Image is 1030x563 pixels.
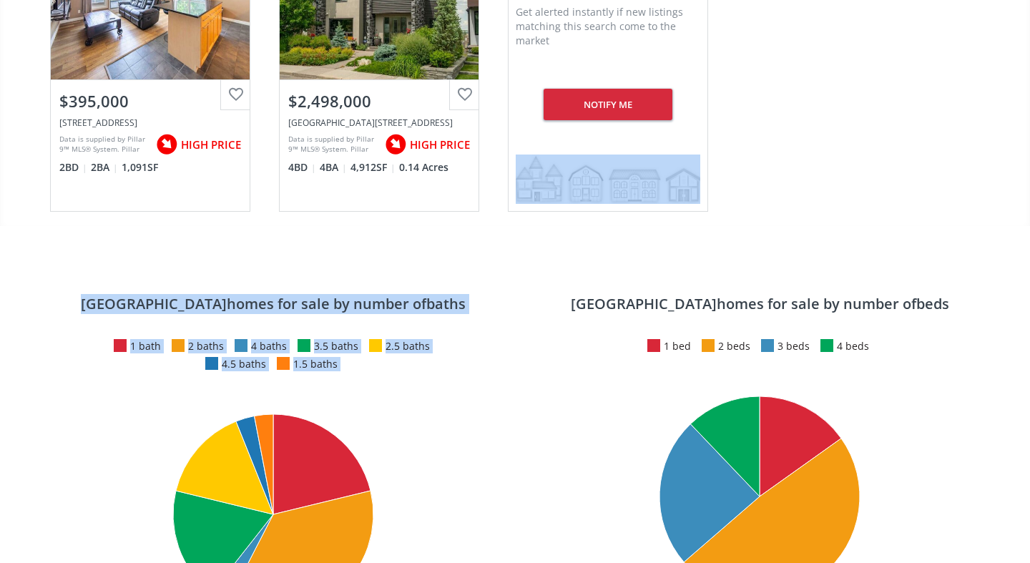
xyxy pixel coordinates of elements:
a: 1.5 baths [293,357,338,371]
span: 2 BD [59,160,87,175]
span: 4,912 SF [350,160,396,175]
span: 0.14 Acres [399,160,448,175]
span: Get alerted instantly if new listings matching this search come to the market [516,5,683,47]
a: 4 beds [837,339,869,353]
div: Notify me [544,89,673,120]
span: HIGH PRICE [181,137,241,152]
div: $2,498,000 [288,90,470,112]
span: HIGH PRICE [410,137,470,152]
span: 4 BA [320,160,347,175]
span: 4 BD [288,160,316,175]
div: Data is supplied by Pillar 9™ MLS® System. Pillar 9™ is the owner of the copyright in its MLS® Sy... [59,134,149,155]
a: 3 beds [778,339,810,353]
div: Data is supplied by Pillar 9™ MLS® System. Pillar 9™ is the owner of the copyright in its MLS® Sy... [288,134,378,155]
img: rating icon [381,130,410,159]
img: rating icon [152,130,181,159]
a: 1 bath [130,339,161,353]
a: 2 baths [188,339,224,353]
a: 2 beds [718,339,750,353]
span: 2 BA [91,160,118,175]
a: 4 baths [251,339,287,353]
a: 4.5 baths [222,357,266,371]
div: 1505 27 Avenue SW #102, Calgary, AB T2T 1G5 [59,117,241,129]
span: 1,091 SF [122,160,158,175]
h3: [GEOGRAPHIC_DATA] homes for sale by number of beds [571,294,949,314]
div: 2022 29 Avenue SW, Calgary, AB T2T 1N3 [288,117,470,129]
div: $395,000 [59,90,241,112]
a: 3.5 baths [314,339,358,353]
h3: [GEOGRAPHIC_DATA] homes for sale by number of baths [81,294,466,314]
a: 2.5 baths [386,339,430,353]
a: 1 bed [664,339,691,353]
